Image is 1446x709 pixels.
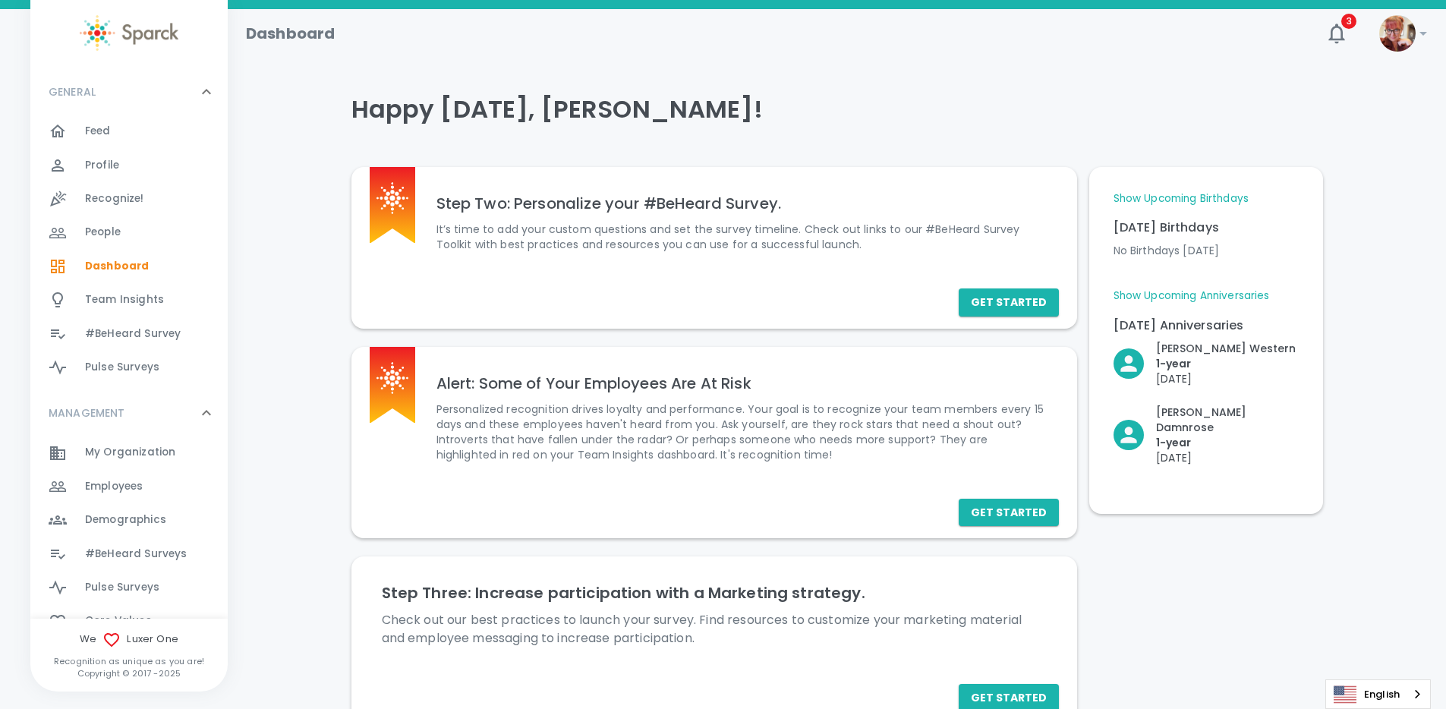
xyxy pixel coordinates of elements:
[382,611,1047,648] p: Check out our best practices to launch your survey. Find resources to customize your marketing ma...
[85,124,111,139] span: Feed
[85,445,175,460] span: My Organization
[49,84,96,99] p: GENERAL
[30,283,228,317] a: Team Insights
[85,547,187,562] span: #BeHeard Surveys
[85,191,144,206] span: Recognize!
[85,360,159,375] span: Pulse Surveys
[85,225,121,240] span: People
[85,158,119,173] span: Profile
[85,292,164,307] span: Team Insights
[1156,371,1296,386] p: [DATE]
[85,613,152,629] span: Core Values
[1156,341,1296,356] p: [PERSON_NAME] Western
[30,351,228,384] a: Pulse Surveys
[1156,356,1296,371] p: 1- year
[30,182,228,216] a: Recognize!
[85,580,159,595] span: Pulse Surveys
[1341,14,1356,29] span: 3
[30,115,228,390] div: GENERAL
[382,581,1047,605] h6: Step Three: Increase participation with a Marketing strategy.
[85,512,166,528] span: Demographics
[959,499,1059,527] button: Get Started
[1114,341,1296,386] button: Click to Recognize!
[30,216,228,249] a: People
[85,326,181,342] span: #BeHeard Survey
[30,436,228,469] a: My Organization
[1114,191,1249,206] a: Show Upcoming Birthdays
[1379,15,1416,52] img: Picture of Alex
[30,503,228,537] a: Demographics
[246,21,335,46] h1: Dashboard
[30,390,228,436] div: MANAGEMENT
[1114,243,1299,258] p: No Birthdays [DATE]
[351,94,1323,124] h4: Happy [DATE], [PERSON_NAME]!
[1156,405,1299,435] p: [PERSON_NAME] Damnrose
[80,15,178,51] img: Sparck logo
[30,149,228,182] a: Profile
[1101,392,1299,465] div: Click to Recognize!
[30,655,228,667] p: Recognition as unique as you are!
[376,182,408,214] img: Sparck logo
[1325,679,1431,709] aside: Language selected: English
[1114,405,1299,465] button: Click to Recognize!
[1156,450,1299,465] p: [DATE]
[376,362,408,394] img: Sparck logo
[1101,329,1296,386] div: Click to Recognize!
[49,405,125,421] p: MANAGEMENT
[436,222,1047,252] p: It’s time to add your custom questions and set the survey timeline. Check out links to our #BeHea...
[30,667,228,679] p: Copyright © 2017 - 2025
[85,479,143,494] span: Employees
[1114,317,1299,335] p: [DATE] Anniversaries
[30,317,228,351] a: #BeHeard Survey
[30,470,228,503] a: Employees
[30,631,228,649] span: We Luxer One
[1325,679,1431,709] div: Language
[1114,288,1270,304] a: Show Upcoming Anniversaries
[1156,435,1299,450] p: 1- year
[85,259,149,274] span: Dashboard
[30,537,228,571] a: #BeHeard Surveys
[1326,680,1430,708] a: English
[30,115,228,148] a: Feed
[959,288,1059,317] button: Get Started
[436,402,1047,462] p: Personalized recognition drives loyalty and performance. Your goal is to recognize your team memb...
[1114,219,1299,237] p: [DATE] Birthdays
[1318,15,1355,52] button: 3
[30,69,228,115] div: GENERAL
[30,15,228,51] a: Sparck logo
[30,604,228,638] a: Core Values
[436,371,1047,395] h6: Alert: Some of Your Employees Are At Risk
[436,191,1047,216] h6: Step Two: Personalize your #BeHeard Survey.
[30,250,228,283] a: Dashboard
[30,571,228,604] a: Pulse Surveys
